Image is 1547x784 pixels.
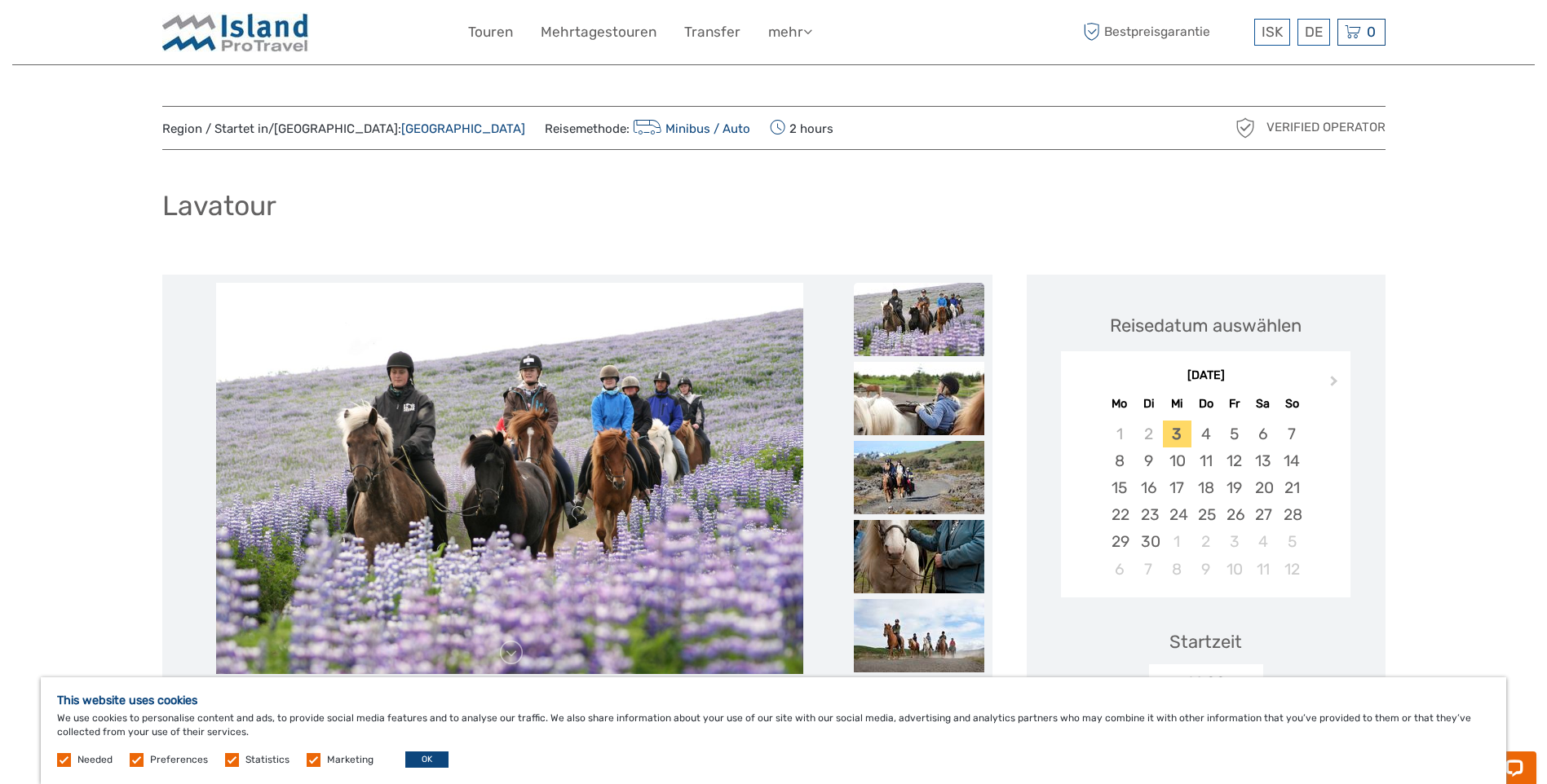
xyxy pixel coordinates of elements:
[1249,447,1277,474] div: Choose Samstag, 13. September 2025
[245,753,290,767] label: Statistics
[1163,528,1191,555] div: Choose Mittwoch, 1. Oktober 2025
[1191,421,1220,447] div: Choose Donnerstag, 4. September 2025
[468,20,513,44] a: Touren
[770,117,833,139] span: 2 hours
[1249,556,1277,583] div: Choose Samstag, 11. Oktober 2025
[1191,528,1220,555] div: Choose Donnerstag, 2. Oktober 2025
[1191,447,1220,474] div: Choose Donnerstag, 11. September 2025
[1163,447,1191,474] div: Choose Mittwoch, 10. September 2025
[630,121,751,136] a: Minibus / Auto
[1364,24,1378,40] span: 0
[1277,393,1306,415] div: So
[1134,528,1163,555] div: Choose Dienstag, 30. September 2025
[23,29,184,42] p: Chat now
[545,117,751,139] span: Reisemethode:
[1163,474,1191,501] div: Choose Mittwoch, 17. September 2025
[1323,372,1349,398] button: Next Month
[77,753,113,767] label: Needed
[1249,474,1277,501] div: Choose Samstag, 20. September 2025
[1149,664,1263,702] div: 14:00
[1266,119,1386,136] span: Verified Operator
[401,121,525,136] a: [GEOGRAPHIC_DATA]
[1249,501,1277,528] div: Choose Samstag, 27. September 2025
[162,189,276,222] h1: Lavatour
[216,283,803,674] img: 5a87ccb90bc04f8e9e92c00eb905f37c_main_slider.jpg
[1169,629,1242,654] div: Startzeit
[57,694,1490,707] h5: This website uses cookies
[854,520,984,593] img: 38be9b5058994d4da80b656e8ee609cf_slider_thumbnail.jpg
[1277,501,1306,528] div: Choose Sonntag, 28. September 2025
[1220,528,1249,555] div: Choose Freitag, 3. Oktober 2025
[1191,556,1220,583] div: Choose Donnerstag, 9. Oktober 2025
[1163,421,1191,447] div: Choose Mittwoch, 3. September 2025
[1262,24,1283,40] span: ISK
[1134,421,1163,447] div: Not available Dienstag, 2. September 2025
[1277,421,1306,447] div: Choose Sonntag, 7. September 2025
[150,753,208,767] label: Preferences
[41,677,1506,784] div: We use cookies to personalise content and ads, to provide social media features and to analyse ou...
[1220,556,1249,583] div: Choose Freitag, 10. Oktober 2025
[1249,421,1277,447] div: Choose Samstag, 6. September 2025
[1277,556,1306,583] div: Choose Sonntag, 12. Oktober 2025
[1105,474,1134,501] div: Choose Montag, 15. September 2025
[1220,474,1249,501] div: Choose Freitag, 19. September 2025
[1105,393,1134,415] div: Mo
[1163,501,1191,528] div: Choose Mittwoch, 24. September 2025
[1105,501,1134,528] div: Choose Montag, 22. September 2025
[1220,501,1249,528] div: Choose Freitag, 26. September 2025
[1232,115,1258,141] img: verified_operator_grey_128.png
[1163,556,1191,583] div: Choose Mittwoch, 8. Oktober 2025
[1249,528,1277,555] div: Choose Samstag, 4. Oktober 2025
[1105,421,1134,447] div: Not available Montag, 1. September 2025
[1105,528,1134,555] div: Choose Montag, 29. September 2025
[1110,313,1302,338] div: Reisedatum auswählen
[1277,447,1306,474] div: Choose Sonntag, 14. September 2025
[1105,447,1134,474] div: Choose Montag, 8. September 2025
[854,441,984,514] img: ff7fb20069f74265a1de600054baf6bc_slider_thumbnail.jpg
[1134,501,1163,528] div: Choose Dienstag, 23. September 2025
[162,121,525,138] span: Region / Startet in/[GEOGRAPHIC_DATA]:
[1134,447,1163,474] div: Choose Dienstag, 9. September 2025
[1249,393,1277,415] div: Sa
[1220,447,1249,474] div: Choose Freitag, 12. September 2025
[1191,474,1220,501] div: Choose Donnerstag, 18. September 2025
[854,362,984,435] img: 871db45b2df043358d9a42bb041fa836_slider_thumbnail.jpg
[1191,393,1220,415] div: Do
[768,20,812,44] a: mehr
[1134,393,1163,415] div: Di
[1066,421,1345,583] div: month 2025-09
[1061,368,1350,385] div: [DATE]
[1220,393,1249,415] div: Fr
[1297,19,1330,46] div: DE
[1105,556,1134,583] div: Choose Montag, 6. Oktober 2025
[1220,421,1249,447] div: Choose Freitag, 5. September 2025
[854,283,984,356] img: 5a87ccb90bc04f8e9e92c00eb905f37c_slider_thumbnail.jpg
[327,753,373,767] label: Marketing
[1134,474,1163,501] div: Choose Dienstag, 16. September 2025
[1191,501,1220,528] div: Choose Donnerstag, 25. September 2025
[1163,393,1191,415] div: Mi
[1277,474,1306,501] div: Choose Sonntag, 21. September 2025
[1134,556,1163,583] div: Choose Dienstag, 7. Oktober 2025
[1277,528,1306,555] div: Choose Sonntag, 5. Oktober 2025
[1080,19,1250,46] span: Bestpreisgarantie
[541,20,656,44] a: Mehrtagestouren
[188,25,207,45] button: Open LiveChat chat widget
[684,20,740,44] a: Transfer
[854,599,984,672] img: 6ae5cc8d35474758ad81126be22d3f1e_slider_thumbnail.jpg
[162,12,309,52] img: Iceland ProTravel
[405,751,449,768] button: OK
